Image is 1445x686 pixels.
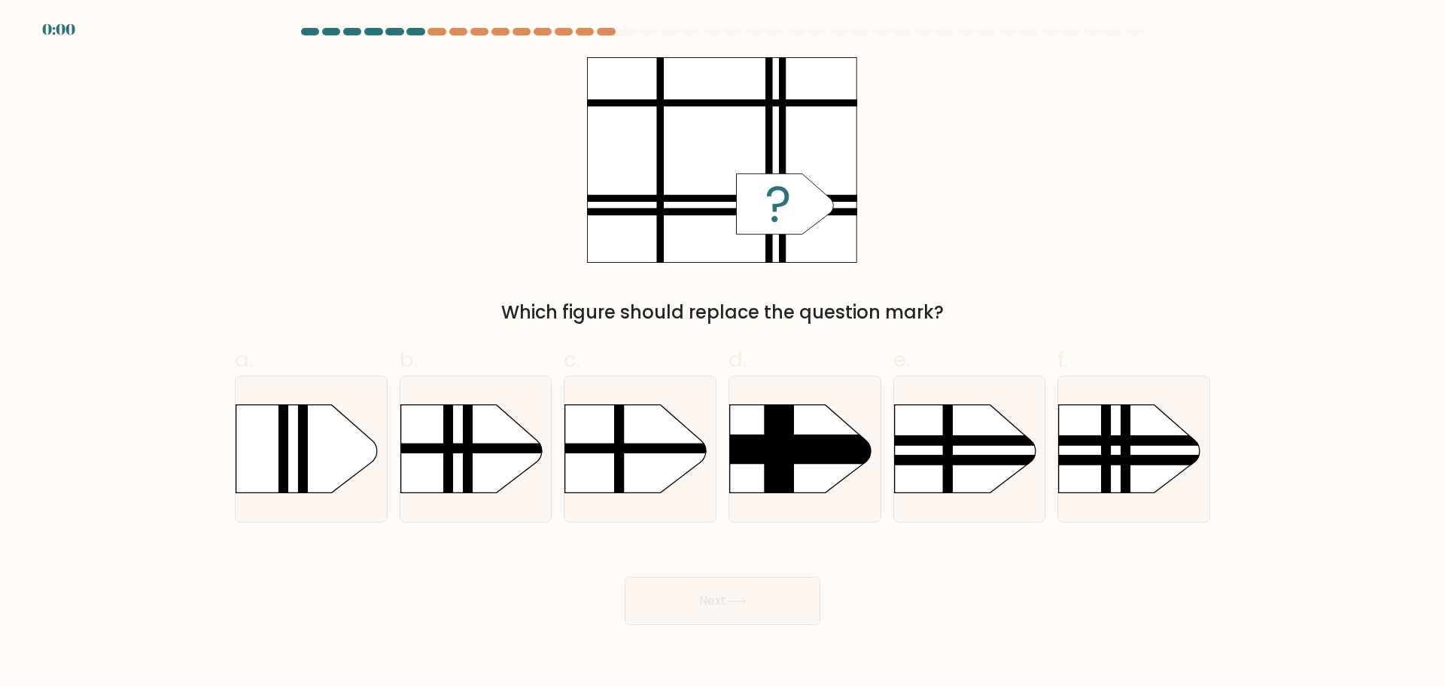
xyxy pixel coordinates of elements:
span: e. [893,345,910,374]
div: 0:00 [42,18,75,41]
span: d. [729,345,747,374]
span: a. [235,345,253,374]
span: c. [564,345,580,374]
button: Next [625,577,820,625]
div: Which figure should replace the question mark? [244,299,1201,326]
span: b. [400,345,418,374]
span: f. [1057,345,1068,374]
